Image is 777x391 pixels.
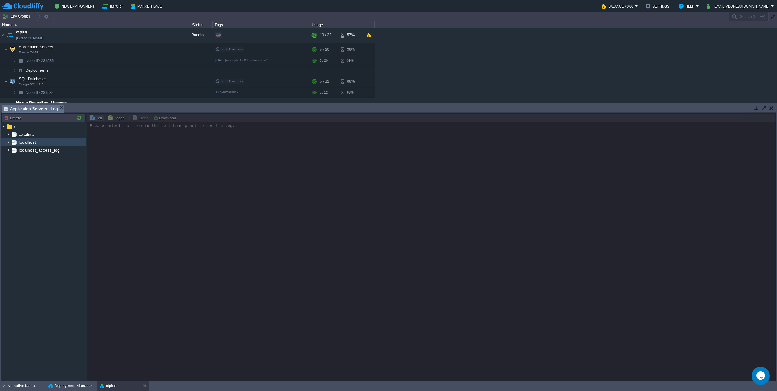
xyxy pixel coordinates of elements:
div: Usage [310,21,374,28]
div: 5 / 20 [320,56,328,65]
a: Application ServersTomcat [DATE] [18,45,54,49]
a: localhost [18,139,37,145]
img: CloudJiffy [2,2,43,10]
button: Balance ₹0.00 [602,2,635,10]
div: No active tasks [8,381,46,391]
span: Node ID: [25,90,41,95]
div: Name [1,21,182,28]
a: Node ID:231535 [25,58,55,63]
img: AMDAwAAAACH5BAEAAAAALAAAAAABAAEAAAICRAEAOw== [16,88,25,97]
span: Tomcat [DATE] [19,51,39,54]
img: AMDAwAAAACH5BAEAAAAALAAAAAABAAEAAAICRAEAOw== [8,75,17,87]
a: / [13,124,16,129]
div: Running [182,27,213,43]
button: ctplus [100,383,116,389]
span: 17.5-almalinux-9 [215,90,239,94]
span: Application Servers [18,44,54,50]
div: 57% [341,27,361,43]
img: AMDAwAAAACH5BAEAAAAALAAAAAABAAEAAAICRAEAOw== [13,66,16,75]
img: AMDAwAAAACH5BAEAAAAALAAAAAABAAEAAAICRAEAOw== [16,66,25,75]
span: no SLB access [215,79,243,83]
span: Node ID: [25,58,41,63]
span: 231535 [25,58,55,63]
button: Deployment Manager [48,383,92,389]
button: Import [102,2,125,10]
span: 231534 [25,90,55,95]
div: 5 / 12 [320,88,328,97]
div: 1% [341,98,361,114]
div: 39% [341,43,361,56]
button: Marketplace [131,2,164,10]
span: PostgreSQL 17.5 [19,83,43,86]
div: 39% [341,56,361,65]
button: Env Groups [2,12,32,21]
button: New Environment [55,2,97,10]
a: [DOMAIN_NAME] [16,35,44,41]
img: AMDAwAAAACH5BAEAAAAALAAAAAABAAEAAAICRAEAOw== [0,27,5,43]
img: AMDAwAAAACH5BAEAAAAALAAAAAABAAEAAAICRAEAOw== [16,56,25,65]
a: ctplus [16,29,28,35]
img: AMDAwAAAACH5BAEAAAAALAAAAAABAAEAAAICRAEAOw== [0,98,5,114]
a: SQL DatabasesPostgreSQL 17.5 [18,77,48,81]
span: SQL Databases [18,76,48,81]
span: Application Servers : Log [4,105,58,113]
div: Tags [213,21,310,28]
div: 5 / 20 [320,43,329,56]
img: AMDAwAAAACH5BAEAAAAALAAAAAABAAEAAAICRAEAOw== [4,75,8,87]
div: 10 / 32 [320,27,331,43]
div: 68% [341,75,361,87]
span: no SLB access [215,47,243,51]
button: Settings [646,2,671,10]
button: Help [679,2,696,10]
button: [EMAIL_ADDRESS][DOMAIN_NAME] [707,2,771,10]
img: AMDAwAAAACH5BAEAAAAALAAAAAABAAEAAAICRAEAOw== [5,27,14,43]
div: Running [182,98,213,114]
iframe: chat widget [752,367,771,385]
img: AMDAwAAAACH5BAEAAAAALAAAAAABAAEAAAICRAEAOw== [8,43,17,56]
a: Nexus Repository Manager [16,100,67,106]
div: 15 / 15 [320,98,331,114]
img: AMDAwAAAACH5BAEAAAAALAAAAAABAAEAAAICRAEAOw== [4,43,8,56]
img: AMDAwAAAACH5BAEAAAAALAAAAAABAAEAAAICRAEAOw== [13,88,16,97]
div: Status [183,21,212,28]
a: Deployments [25,68,49,73]
div: 5 / 12 [320,75,329,87]
img: AMDAwAAAACH5BAEAAAAALAAAAAABAAEAAAICRAEAOw== [14,24,17,26]
span: [DATE]-openjdk-17.0.15-almalinux-9 [215,58,268,62]
a: localhost_access_log [18,147,61,153]
a: Node ID:231534 [25,90,55,95]
img: AMDAwAAAACH5BAEAAAAALAAAAAABAAEAAAICRAEAOw== [5,98,14,114]
img: AMDAwAAAACH5BAEAAAAALAAAAAABAAEAAAICRAEAOw== [13,56,16,65]
div: 68% [341,88,361,97]
a: catalina [18,132,35,137]
button: Delete [4,115,23,121]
